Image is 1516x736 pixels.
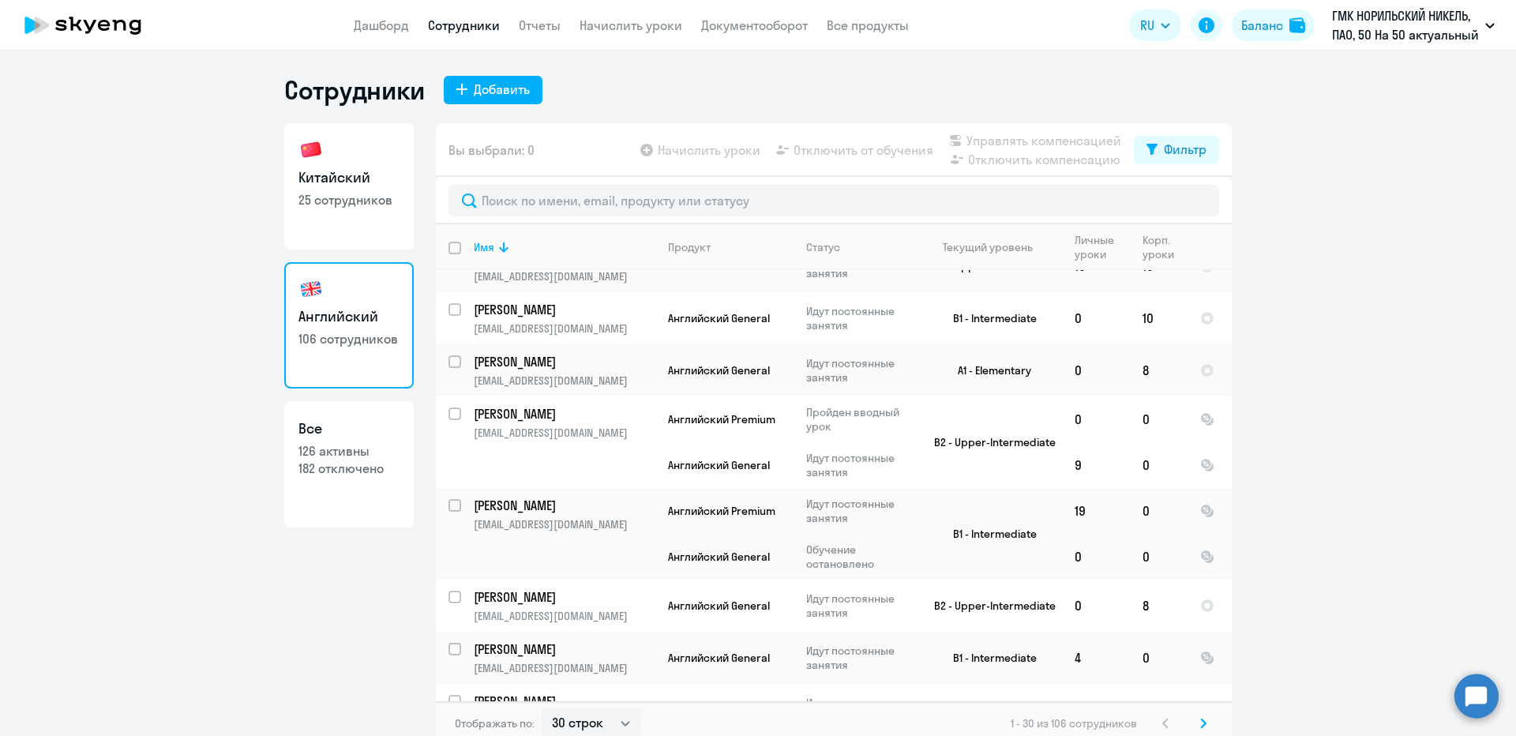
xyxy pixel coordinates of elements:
td: 0 [1062,292,1130,344]
td: 10 [1130,292,1188,344]
a: Сотрудники [428,17,500,33]
td: 0 [1062,580,1130,632]
p: [EMAIL_ADDRESS][DOMAIN_NAME] [474,517,655,531]
a: Английский106 сотрудников [284,262,414,389]
a: Отчеты [519,17,561,33]
button: ГМК НОРИЛЬСКИЙ НИКЕЛЬ, ПАО, 50 На 50 актуальный 2021 [1324,6,1503,44]
button: Фильтр [1134,136,1219,164]
p: 25 сотрудников [298,191,400,208]
td: 8 [1130,580,1188,632]
td: 0 [1130,396,1188,442]
button: RU [1129,9,1181,41]
p: Идут постоянные занятия [806,356,914,385]
p: Обучение остановлено [806,543,914,571]
a: [PERSON_NAME] [474,353,655,370]
p: Идут постоянные занятия [806,497,914,525]
td: 0 [1062,344,1130,396]
p: Идут постоянные занятия [806,304,914,332]
a: [PERSON_NAME] [474,301,655,318]
p: [EMAIL_ADDRESS][DOMAIN_NAME] [474,321,655,336]
td: B1 - Intermediate [915,488,1062,580]
img: chinese [298,137,324,163]
span: Вы выбрали: 0 [448,141,535,160]
p: [PERSON_NAME] [474,640,652,658]
td: A1 - Elementary [915,344,1062,396]
a: Китайский25 сотрудников [284,123,414,250]
p: [PERSON_NAME] [474,588,652,606]
p: Идут постоянные занятия [806,644,914,672]
button: Балансbalance [1232,9,1315,41]
h1: Сотрудники [284,74,425,106]
a: [PERSON_NAME] [474,640,655,658]
p: 106 сотрудников [298,330,400,347]
span: Английский General [668,311,770,325]
div: Баланс [1241,16,1283,35]
a: Все126 активны182 отключено [284,401,414,528]
span: Английский General [668,363,770,377]
a: [PERSON_NAME] [474,497,655,514]
td: 0 [1062,534,1130,580]
a: [PERSON_NAME] [474,693,655,710]
td: B2 - Upper-Intermediate [915,580,1062,632]
td: 19 [1062,488,1130,534]
span: Английский General [668,550,770,564]
span: 1 - 30 из 106 сотрудников [1011,716,1137,730]
td: 0 [1130,534,1188,580]
td: B1 - Intermediate [915,292,1062,344]
td: 0 [1062,396,1130,442]
span: Английский Premium [668,412,775,426]
a: Дашборд [354,17,409,33]
div: Текущий уровень [943,240,1033,254]
p: [EMAIL_ADDRESS][DOMAIN_NAME] [474,374,655,388]
h3: Все [298,419,400,439]
button: Добавить [444,76,542,104]
a: Документооборот [701,17,808,33]
p: [PERSON_NAME] [474,353,652,370]
p: [EMAIL_ADDRESS][DOMAIN_NAME] [474,661,655,675]
h3: Английский [298,306,400,327]
td: 9 [1062,442,1130,488]
td: 8 [1130,344,1188,396]
p: [PERSON_NAME] [474,693,652,710]
span: Английский General [668,651,770,665]
div: Корп. уроки [1143,233,1187,261]
p: [EMAIL_ADDRESS][DOMAIN_NAME] [474,609,655,623]
div: Добавить [474,80,530,99]
td: 0 [1130,684,1188,736]
div: Фильтр [1164,140,1206,159]
p: Пройден вводный урок [806,405,914,434]
span: Английский Premium [668,504,775,518]
span: Английский General [668,599,770,613]
a: Все продукты [827,17,909,33]
td: 0 [1130,632,1188,684]
p: 126 активны [298,442,400,460]
td: 0 [1062,684,1130,736]
p: ГМК НОРИЛЬСКИЙ НИКЕЛЬ, ПАО, 50 На 50 актуальный 2021 [1332,6,1479,44]
p: [PERSON_NAME] [474,497,652,514]
span: RU [1140,16,1154,35]
p: 182 отключено [298,460,400,477]
td: B1 - Intermediate [915,632,1062,684]
div: Статус [806,240,840,254]
div: Имя [474,240,494,254]
span: Английский General [668,458,770,472]
div: Текущий уровень [928,240,1061,254]
p: [EMAIL_ADDRESS][DOMAIN_NAME] [474,426,655,440]
a: Начислить уроки [580,17,682,33]
p: [PERSON_NAME] [474,301,652,318]
img: balance [1289,17,1305,33]
td: 4 [1062,632,1130,684]
div: Продукт [668,240,711,254]
td: B2 - Upper-Intermediate [915,396,1062,488]
p: Идут постоянные занятия [806,591,914,620]
a: [PERSON_NAME] [474,405,655,422]
td: 0 [1130,442,1188,488]
h3: Китайский [298,167,400,188]
div: Имя [474,240,655,254]
p: [EMAIL_ADDRESS][DOMAIN_NAME] [474,269,655,284]
a: [PERSON_NAME] [474,588,655,606]
div: Личные уроки [1075,233,1129,261]
p: Идут постоянные занятия [806,696,914,724]
img: english [298,276,324,302]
